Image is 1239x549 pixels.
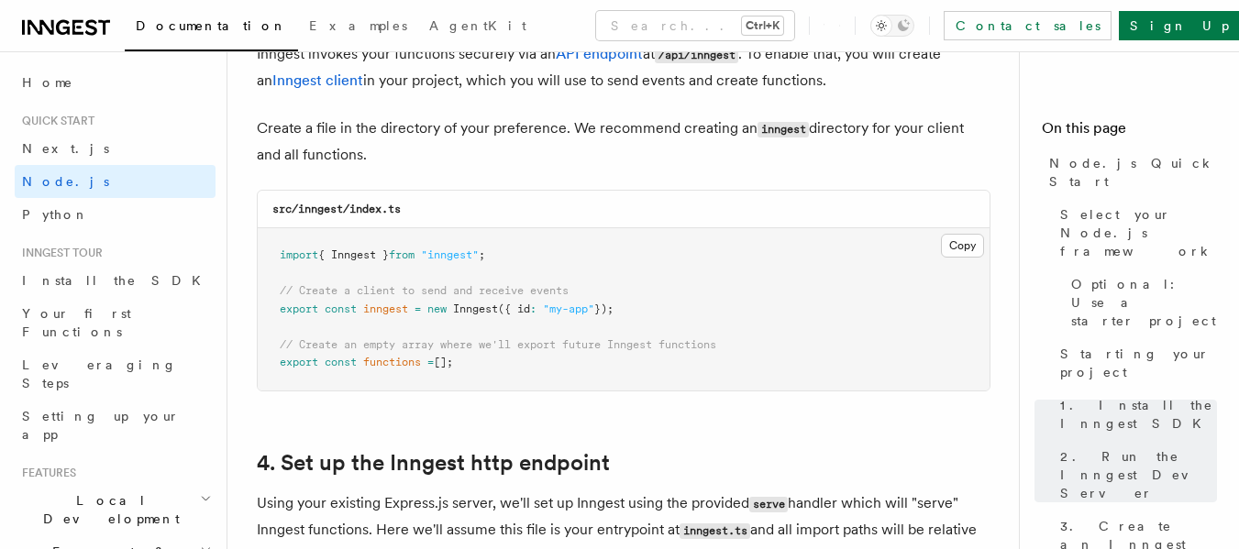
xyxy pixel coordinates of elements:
a: Optional: Use a starter project [1064,268,1217,337]
a: API endpoint [556,45,643,62]
span: export [280,302,318,315]
span: Node.js [22,174,109,189]
span: Inngest tour [15,246,103,260]
a: Starting your project [1053,337,1217,389]
span: Optional: Use a starter project [1071,275,1217,330]
span: Leveraging Steps [22,357,177,390]
p: Inngest invokes your functions securely via an at . To enable that, you will create an in your pr... [257,41,990,93]
code: inngest [758,122,809,137]
a: Node.js [15,165,216,198]
span: ; [479,248,485,261]
a: Python [15,198,216,231]
span: Quick start [15,114,94,128]
a: Contact sales [944,11,1112,40]
span: AgentKit [429,18,526,33]
span: 2. Run the Inngest Dev Server [1060,447,1217,502]
span: []; [434,356,453,368]
span: const [325,302,357,315]
span: from [389,248,415,261]
span: Inngest [453,302,498,315]
a: Home [15,66,216,99]
a: 2. Run the Inngest Dev Server [1053,440,1217,510]
code: inngest.ts [680,523,750,539]
span: Setting up your app [22,409,180,442]
span: // Create a client to send and receive events [280,284,569,297]
span: Documentation [136,18,287,33]
span: const [325,356,357,368]
span: Starting your project [1060,345,1217,381]
a: Install the SDK [15,264,216,297]
a: Examples [298,5,418,49]
a: 4. Set up the Inngest http endpoint [257,450,610,476]
a: Node.js Quick Start [1042,147,1217,198]
span: "my-app" [543,302,594,315]
span: Python [22,207,89,222]
span: = [415,302,421,315]
span: { Inngest } [318,248,389,261]
button: Copy [941,234,984,258]
span: Select your Node.js framework [1060,205,1217,260]
span: Your first Functions [22,306,131,339]
button: Search...Ctrl+K [596,11,794,40]
a: Select your Node.js framework [1053,198,1217,268]
a: Documentation [125,5,298,51]
span: : [530,302,537,315]
code: /api/inngest [655,48,738,63]
a: Your first Functions [15,297,216,348]
span: Install the SDK [22,273,212,288]
span: }); [594,302,614,315]
span: Node.js Quick Start [1049,154,1217,191]
code: serve [749,497,788,512]
span: Local Development [15,491,200,528]
span: = [427,356,434,368]
span: new [427,302,447,315]
a: 1. Install the Inngest SDK [1053,389,1217,440]
span: functions [363,356,421,368]
span: Home [22,73,73,92]
span: export [280,356,318,368]
span: // Create an empty array where we'll export future Inngest functions [280,338,716,351]
button: Toggle dark mode [870,15,914,37]
span: ({ id [498,302,530,315]
span: Examples [309,18,407,33]
span: import [280,248,318,261]
a: Leveraging Steps [15,348,216,400]
a: Setting up your app [15,400,216,451]
span: inngest [363,302,408,315]
a: Next.js [15,132,216,165]
kbd: Ctrl+K [742,16,783,35]
button: Local Development [15,484,216,535]
span: Features [15,466,76,480]
span: Next.js [22,141,109,156]
a: AgentKit [418,5,537,49]
span: 1. Install the Inngest SDK [1060,396,1217,433]
code: src/inngest/index.ts [272,203,401,215]
h4: On this page [1042,117,1217,147]
a: Inngest client [272,71,363,89]
span: "inngest" [421,248,479,261]
p: Create a file in the directory of your preference. We recommend creating an directory for your cl... [257,115,990,168]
